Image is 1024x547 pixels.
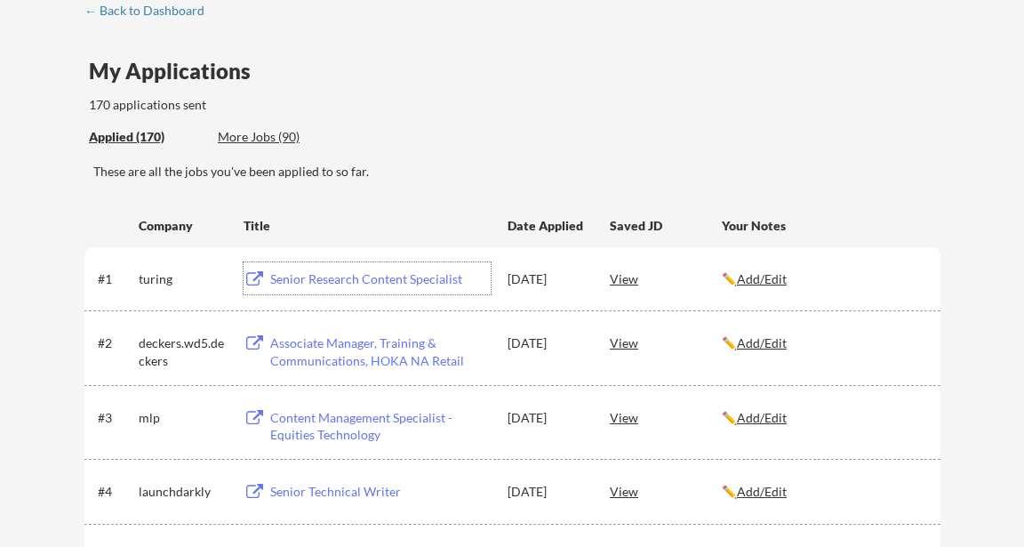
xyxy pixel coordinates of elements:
[270,270,491,288] div: Senior Research Content Specialist
[218,128,348,146] div: More Jobs (90)
[610,326,722,358] div: View
[244,217,491,235] div: Title
[139,409,228,427] div: mlp
[610,262,722,294] div: View
[508,409,586,427] div: [DATE]
[139,270,228,288] div: turing
[93,163,940,181] div: These are all the jobs you've been applied to so far.
[610,209,722,241] div: Saved JD
[270,334,491,369] div: Associate Manager, Training & Communications, HOKA NA Retail
[737,271,787,286] u: Add/Edit
[218,128,348,147] div: These are job applications we think you'd be a good fit for, but couldn't apply you to automatica...
[722,270,924,288] div: ✏️
[98,270,132,288] div: #1
[84,4,218,21] a: ← Back to Dashboard
[89,96,433,114] div: 170 applications sent
[270,409,491,444] div: Content Management Specialist - Equities Technology
[139,334,228,369] div: deckers.wd5.deckers
[139,483,228,501] div: launchdarkly
[89,128,204,146] div: Applied (170)
[610,401,722,433] div: View
[508,334,586,352] div: [DATE]
[89,128,204,147] div: These are all the jobs you've been applied to so far.
[722,483,924,501] div: ✏️
[98,409,132,427] div: #3
[84,4,218,17] div: ← Back to Dashboard
[722,217,924,235] div: Your Notes
[722,334,924,352] div: ✏️
[737,484,787,499] u: Add/Edit
[98,334,132,352] div: #2
[98,483,132,501] div: #4
[139,217,228,235] div: Company
[270,483,491,501] div: Senior Technical Writer
[89,60,265,82] div: My Applications
[508,217,586,235] div: Date Applied
[508,270,586,288] div: [DATE]
[508,483,586,501] div: [DATE]
[737,335,787,350] u: Add/Edit
[722,409,924,427] div: ✏️
[610,475,722,507] div: View
[737,410,787,425] u: Add/Edit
